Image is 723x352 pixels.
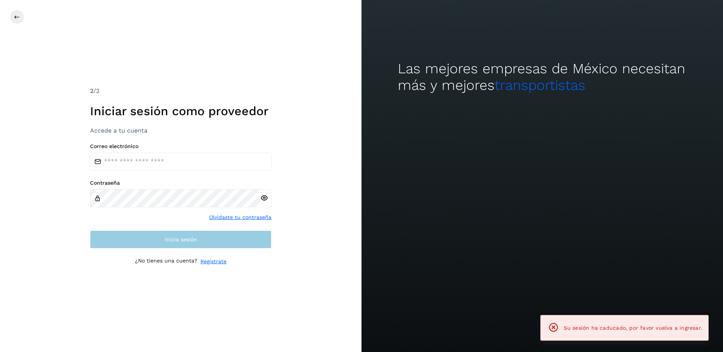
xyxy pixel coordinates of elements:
a: Regístrate [200,258,227,266]
p: ¿No tienes una cuenta? [135,258,197,266]
button: Inicia sesión [90,230,272,249]
h2: Las mejores empresas de México necesitan más y mejores [398,60,687,94]
span: transportistas [495,77,585,93]
span: Inicia sesión [165,237,197,242]
label: Contraseña [90,180,272,186]
span: Su sesión ha caducado, por favor vuelva a ingresar. [564,325,702,331]
span: 2 [90,87,93,94]
div: /2 [90,86,272,96]
h3: Accede a tu cuenta [90,127,272,134]
label: Correo electrónico [90,143,272,150]
h1: Iniciar sesión como proveedor [90,104,272,118]
a: Olvidaste tu contraseña [209,213,272,221]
